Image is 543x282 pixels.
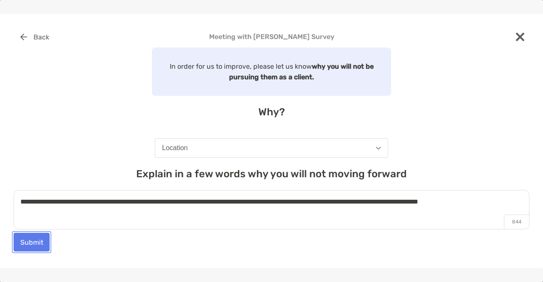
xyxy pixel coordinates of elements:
[14,168,529,180] h4: Explain in a few words why you will not moving forward
[14,106,529,118] h4: Why?
[14,28,56,46] button: Back
[157,61,386,82] p: In order for us to improve, please let us know
[14,233,50,251] button: Submit
[516,33,524,41] img: close modal
[14,33,529,41] h4: Meeting with [PERSON_NAME] Survey
[376,147,381,150] img: Open dropdown arrow
[162,144,188,152] div: Location
[155,138,388,158] button: Location
[504,215,529,229] p: 844
[20,34,27,40] img: button icon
